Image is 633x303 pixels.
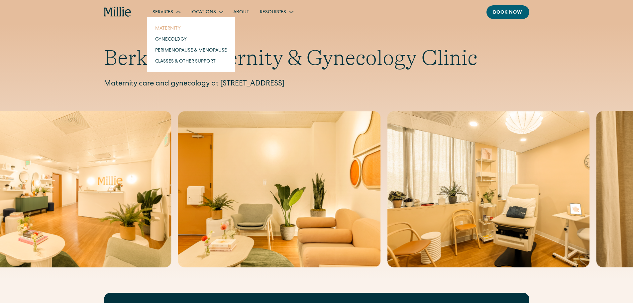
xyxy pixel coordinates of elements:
[147,17,235,72] nav: Services
[153,9,173,16] div: Services
[228,6,255,17] a: About
[190,9,216,16] div: Locations
[104,7,132,17] a: home
[150,23,232,34] a: Maternity
[147,6,185,17] div: Services
[150,56,232,67] a: Classes & Other Support
[260,9,286,16] div: Resources
[150,34,232,45] a: Gynecology
[255,6,298,17] div: Resources
[104,79,529,90] p: Maternity care and gynecology at [STREET_ADDRESS]
[150,45,232,56] a: Perimenopause & Menopause
[185,6,228,17] div: Locations
[104,45,529,71] h1: Berkeley Maternity & Gynecology Clinic
[486,5,529,19] a: Book now
[493,9,523,16] div: Book now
